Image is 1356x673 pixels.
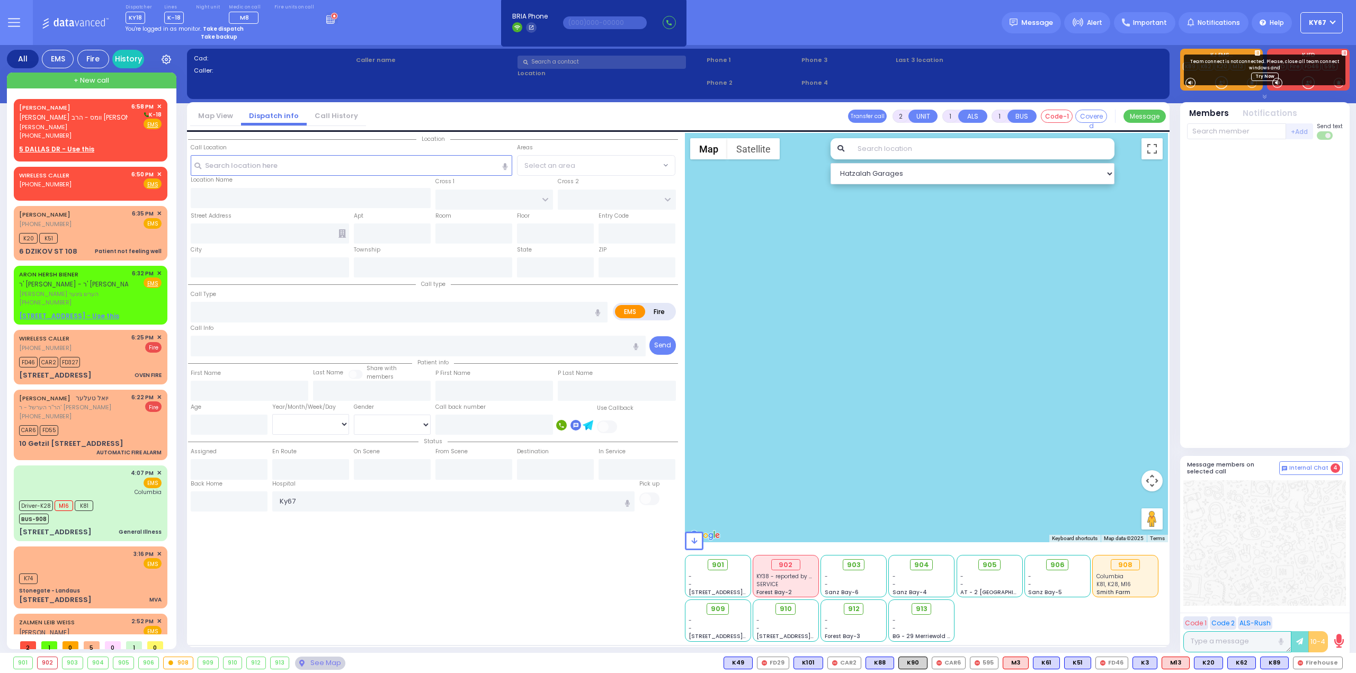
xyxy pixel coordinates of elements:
div: K101 [793,657,823,669]
div: BLS [724,657,753,669]
span: - [893,616,896,624]
span: - [1028,572,1031,580]
img: red-radio-icon.svg [832,660,837,666]
label: City [191,246,202,254]
div: 6 DZIKOV ST 108 [19,246,77,257]
label: Areas [517,143,533,152]
span: Select an area [524,160,575,171]
a: Open this area in Google Maps (opens a new window) [688,528,722,542]
div: K3 [1132,657,1157,669]
span: M16 [55,500,73,511]
input: (000)000-00000 [563,16,647,29]
label: P First Name [435,369,470,378]
span: - [893,572,896,580]
span: 5 [84,641,100,649]
u: EMS [147,121,158,129]
label: Location [518,69,703,78]
div: Firehouse [1293,657,1343,669]
button: ALS [958,110,987,123]
span: ✕ [157,617,162,626]
span: 0 [147,641,163,649]
div: FD46 [1095,657,1128,669]
label: Medic on call [229,4,262,11]
label: Entry Code [599,212,629,220]
span: Sanz Bay-6 [825,588,859,596]
div: 902 [38,657,58,669]
div: 906 [139,657,159,669]
img: Logo [42,16,112,29]
label: Caller name [356,56,514,65]
u: EMS [147,181,158,189]
div: 902 [771,559,800,571]
span: CAR6 [19,425,38,436]
a: K89 [1183,62,1198,70]
span: Status [418,437,448,445]
label: Last 3 location [896,56,1029,65]
div: [STREET_ADDRESS] [19,527,92,537]
div: 908 [1111,559,1140,571]
span: [PERSON_NAME] [19,123,128,132]
div: CAR6 [932,657,966,669]
img: comment-alt.png [1282,466,1287,471]
span: + New call [74,75,109,86]
button: Code 2 [1210,616,1236,630]
label: Fire [645,305,674,318]
span: EMS [144,626,162,636]
span: ✕ [157,170,162,179]
span: EMS [144,478,162,488]
button: Show street map [690,138,727,159]
span: - [825,624,828,632]
span: You're logged in as monitor. [126,25,201,33]
span: 1 [41,641,57,649]
div: 595 [970,657,998,669]
div: MVA [149,596,162,604]
span: [STREET_ADDRESS][PERSON_NAME] [689,632,789,640]
span: ✕ [157,102,162,111]
div: K20 [1194,657,1223,669]
a: Dispatch info [241,111,307,121]
label: Cad: [194,54,352,63]
span: 6:32 PM [132,270,154,277]
span: Help [1270,18,1284,28]
u: 5 DALLAS DR - Use this [19,145,94,154]
span: Internal Chat [1289,464,1328,472]
label: P Last Name [558,369,593,378]
span: K81 [75,500,93,511]
span: [PHONE_NUMBER] [19,298,72,307]
label: Street Address [191,212,231,220]
label: On Scene [354,447,380,456]
button: Code-1 [1041,110,1073,123]
span: Smith Farm [1096,588,1130,596]
div: Year/Month/Week/Day [272,403,349,411]
span: Driver-K28 [19,500,53,511]
div: K49 [724,657,753,669]
label: Call back number [435,403,486,411]
span: EMS [144,558,162,569]
label: Dispatcher [126,4,152,11]
label: In Service [599,447,626,456]
label: Cross 2 [558,177,579,186]
div: 909 [198,657,218,669]
span: - [825,616,828,624]
span: [PHONE_NUMBER] [19,131,72,140]
span: K51 [39,233,58,244]
label: KJFD [1267,52,1350,60]
span: - [689,572,692,580]
button: Internal Chat 4 [1279,461,1343,475]
span: Fire [145,401,162,412]
label: Pick up [639,480,659,488]
span: [PHONE_NUMBER] [19,180,72,189]
span: Location [416,135,450,143]
u: EMS [147,280,158,288]
span: 2:52 PM [131,617,154,625]
div: K90 [898,657,927,669]
label: Hospital [272,480,296,488]
span: 6:22 PM [131,393,154,401]
span: Forest Bay-2 [756,588,792,596]
label: From Scene [435,447,468,456]
span: ✕ [157,469,162,478]
span: K-18 [164,12,184,24]
span: Fire [145,342,162,353]
span: - [960,572,964,580]
label: Room [435,212,451,220]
